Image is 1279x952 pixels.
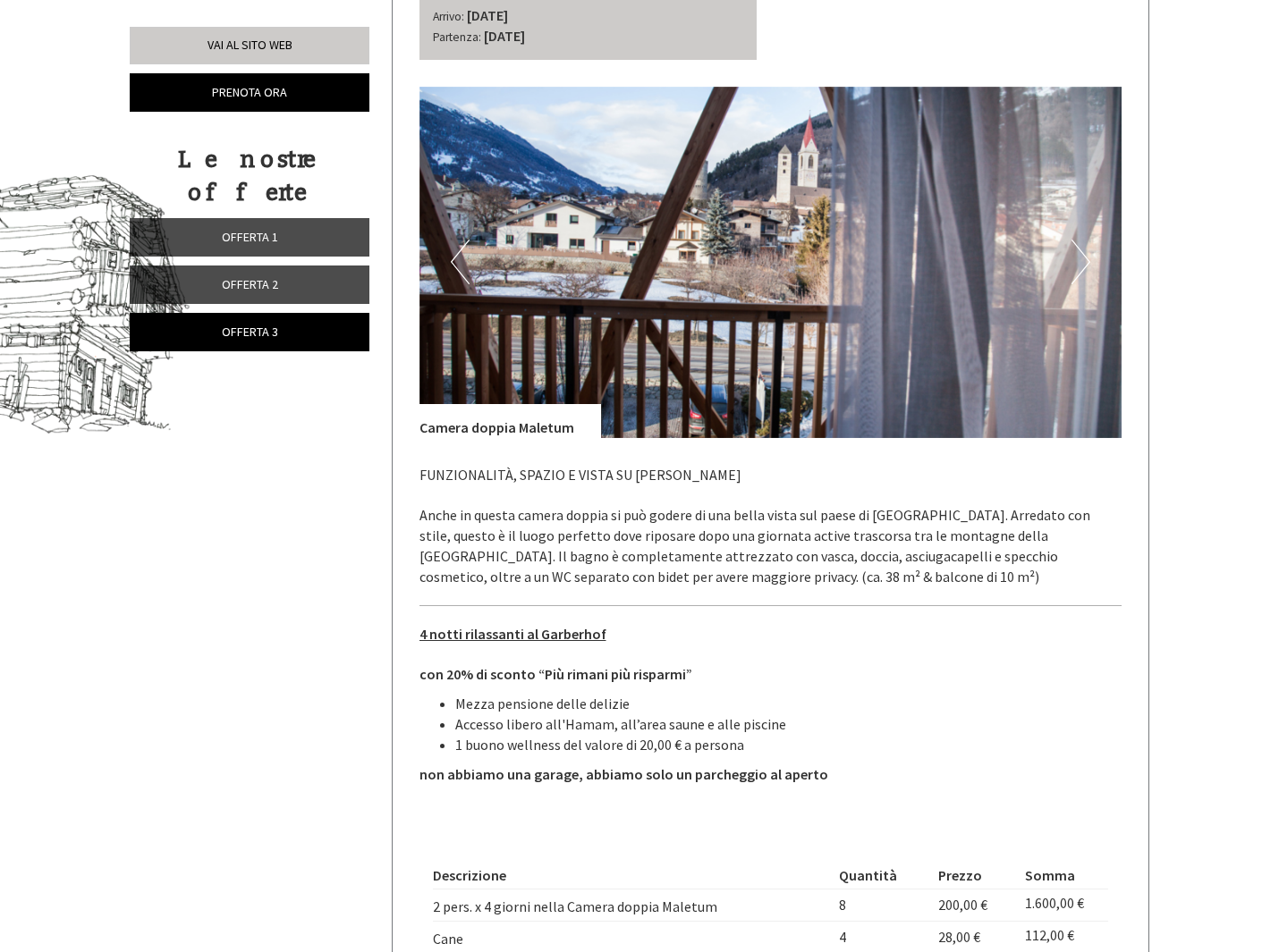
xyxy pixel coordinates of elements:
a: Prenota ora [130,73,369,112]
span: 200,00 € [938,896,987,914]
div: Le nostre offerte [130,143,364,209]
span: Offerta 3 [222,324,278,340]
b: [DATE] [484,27,525,45]
button: Previous [451,240,470,284]
td: 2 pers. x 4 giorni nella Camera doppia Maletum [433,889,832,922]
td: 8 [832,889,931,922]
span: Offerta 1 [222,229,278,245]
span: 28,00 € [938,928,980,946]
button: Next [1071,240,1090,284]
th: Somma [1018,862,1108,889]
th: Quantità [832,862,931,889]
b: [DATE] [467,6,508,24]
p: FUNZIONALITÀ, SPAZIO E VISTA SU [PERSON_NAME] Anche in questa camera doppia si può godere di una ... [419,465,1122,587]
u: 4 notti rilassanti al Garberhof [419,625,606,643]
li: 1 buono wellness del valore di 20,00 € a persona [455,735,1122,755]
li: Mezza pensione delle delizie [455,694,1122,714]
li: Accesso libero all'Hamam, all’area saune e alle piscine [455,714,1122,735]
small: Partenza: [433,29,481,45]
small: Arrivo: [433,9,464,24]
img: image [419,87,1122,438]
strong: con 20% di sconto “Più rimani più risparmi” [419,625,692,684]
span: Offerta 2 [222,276,278,292]
th: Prezzo [931,862,1018,889]
td: 1.600,00 € [1018,889,1108,922]
div: Camera doppia Maletum [419,404,601,438]
strong: non abbiamo una garage, abbiamo solo un parcheggio al aperto [419,765,828,783]
th: Descrizione [433,862,832,889]
a: Vai al sito web [130,27,369,64]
